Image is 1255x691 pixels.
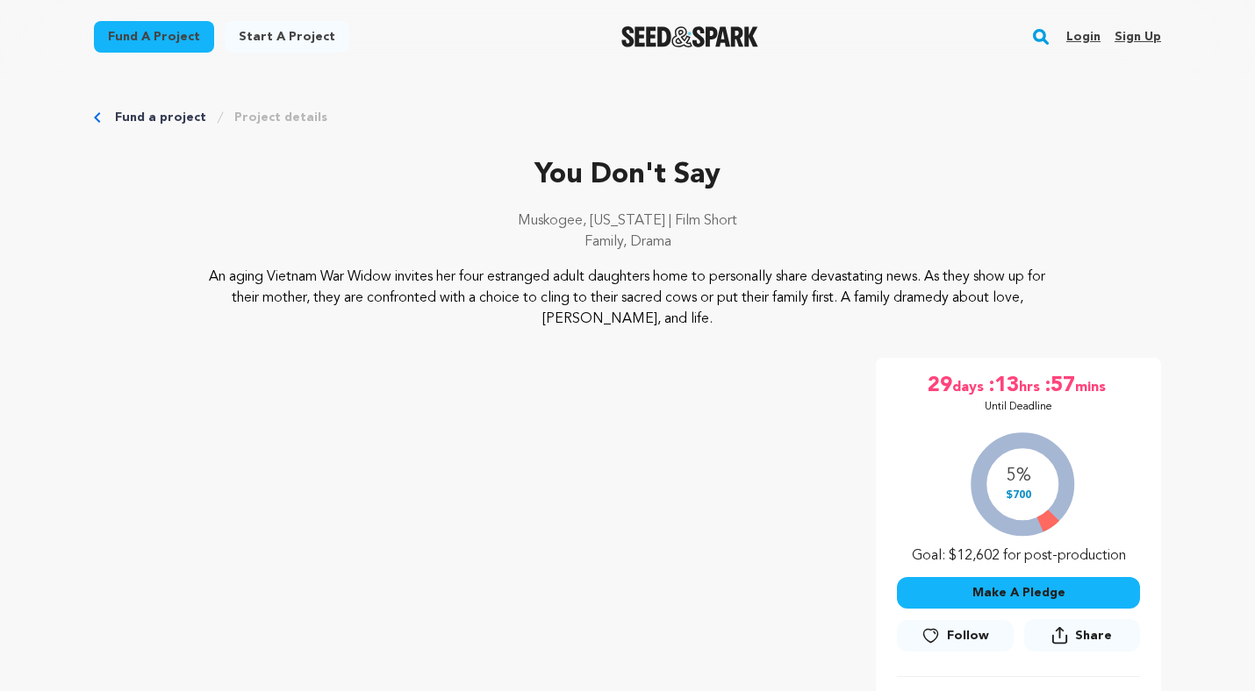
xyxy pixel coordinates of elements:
[928,372,952,400] span: 29
[1115,23,1161,51] a: Sign up
[234,109,327,126] a: Project details
[897,577,1140,609] button: Make A Pledge
[987,372,1019,400] span: :13
[94,232,1161,253] p: Family, Drama
[94,154,1161,196] p: You Don't Say
[225,21,349,53] a: Start a project
[621,26,759,47] a: Seed&Spark Homepage
[1066,23,1101,51] a: Login
[115,109,206,126] a: Fund a project
[1075,372,1109,400] span: mins
[621,26,759,47] img: Seed&Spark Logo Dark Mode
[1024,619,1140,659] span: Share
[897,620,1013,652] a: Follow
[94,21,214,53] a: Fund a project
[94,109,1161,126] div: Breadcrumb
[947,627,989,645] span: Follow
[201,267,1055,330] p: An aging Vietnam War Widow invites her four estranged adult daughters home to personally share de...
[1019,372,1043,400] span: hrs
[1075,627,1112,645] span: Share
[1043,372,1075,400] span: :57
[1024,619,1140,652] button: Share
[952,372,987,400] span: days
[985,400,1052,414] p: Until Deadline
[94,210,1161,232] p: Muskogee, [US_STATE] | Film Short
